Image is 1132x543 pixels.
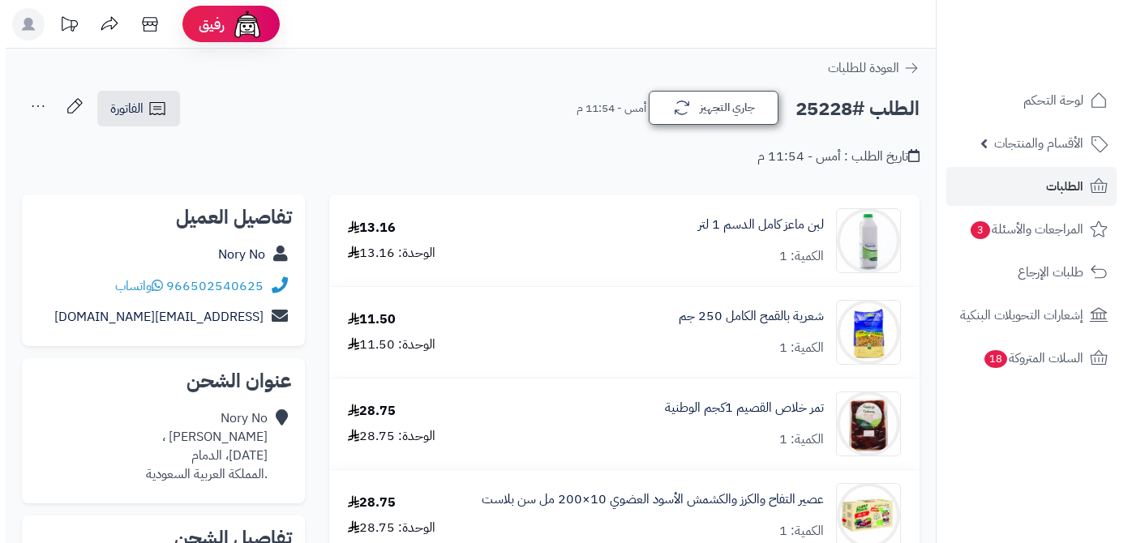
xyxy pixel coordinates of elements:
[105,99,138,118] span: الفاتورة
[29,371,286,391] h2: عنوان الشحن
[790,92,914,126] h2: الطلب #25228
[977,347,1078,370] span: السلات المتروكة
[643,91,773,125] button: جاري التجهيز
[140,409,262,483] div: Nory No [PERSON_NAME] ، [DATE]، الدمام .المملكة العربية السعودية
[831,391,894,456] img: 1714234255-6281062551943-90x90.jpg
[673,307,818,326] a: شعرية بالقمح الكامل 250 جم
[941,296,1111,335] a: إشعارات التحويلات البنكية
[342,402,390,421] div: 28.75
[1010,45,1105,79] img: logo-2.png
[752,148,914,166] div: تاريخ الطلب : أمس - 11:54 م
[941,210,1111,249] a: المراجعات والأسئلة3
[161,276,258,296] a: 966502540625
[941,339,1111,378] a: السلات المتروكة18
[941,253,1111,292] a: طلبات الإرجاع
[342,310,390,329] div: 11.50
[43,8,84,45] a: تحديثات المنصة
[954,304,1078,327] span: إشعارات التحويلات البنكية
[109,276,157,296] a: واتساب
[342,427,430,446] div: الوحدة: 28.75
[193,15,219,34] span: رفيق
[1018,89,1078,112] span: لوحة التحكم
[774,247,818,266] div: الكمية: 1
[831,300,894,365] img: whole-wheat_cappellini-2-90x90.jpg
[774,522,818,541] div: الكمية: 1
[963,218,1078,241] span: المراجعات والأسئلة
[659,399,818,417] a: تمر خلاص القصيم 1كجم الوطنية
[49,307,258,327] a: [EMAIL_ADDRESS][DOMAIN_NAME]
[774,339,818,357] div: الكمية: 1
[979,350,1001,368] span: 18
[831,208,894,273] img: 1692789289-28-90x90.jpg
[822,58,914,78] a: العودة للطلبات
[29,207,286,227] h2: تفاصيل العميل
[941,167,1111,206] a: الطلبات
[1040,175,1078,198] span: الطلبات
[476,490,818,509] a: عصير التفاح والكرز والكشمش الأسود العضوي 10×200 مل سن بلاست
[342,219,390,237] div: 13.16
[988,132,1078,155] span: الأقسام والمنتجات
[692,216,818,234] a: لبن ماعز كامل الدسم 1 لتر
[342,494,390,512] div: 28.75
[225,8,258,41] img: ai-face.png
[342,336,430,354] div: الوحدة: 11.50
[822,58,894,78] span: العودة للطلبات
[342,519,430,537] div: الوحدة: 28.75
[965,221,984,239] span: 3
[571,100,641,117] small: أمس - 11:54 م
[92,91,174,126] a: الفاتورة
[212,245,259,264] a: Nory No
[1012,261,1078,284] span: طلبات الإرجاع
[774,430,818,449] div: الكمية: 1
[941,81,1111,120] a: لوحة التحكم
[342,244,430,263] div: الوحدة: 13.16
